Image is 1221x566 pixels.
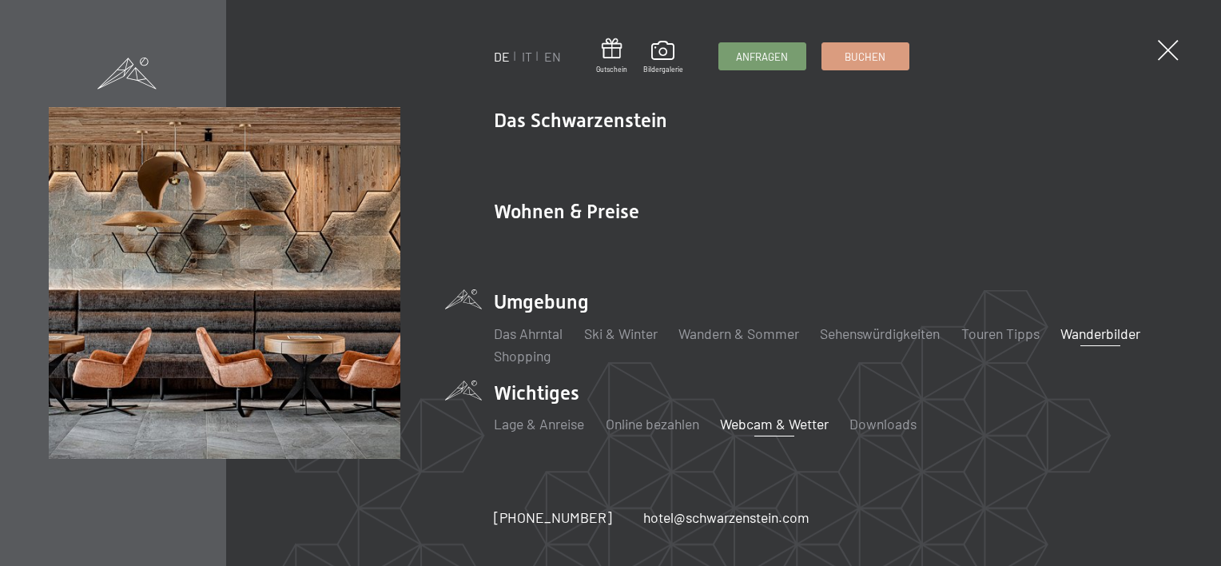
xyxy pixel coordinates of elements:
a: Gutschein [596,38,627,74]
a: Sehenswürdigkeiten [820,325,940,342]
span: Bildergalerie [642,65,682,74]
a: EN [544,49,561,64]
a: Touren Tipps [960,325,1039,342]
a: Buchen [822,43,909,70]
a: hotel@schwarzenstein.com [643,508,809,528]
a: Wandern & Sommer [678,325,799,342]
span: [PHONE_NUMBER] [494,508,612,526]
a: Das Ahrntal [494,325,563,342]
a: Downloads [849,415,917,432]
a: Ski & Winter [583,325,657,342]
a: Shopping [494,347,551,365]
span: Buchen [845,50,885,64]
img: Wellnesshotels - Bar - Spieltische - Kinderunterhaltung [49,107,400,459]
span: Anfragen [736,50,788,64]
a: Wanderbilder [1060,325,1140,342]
a: Bildergalerie [642,41,682,74]
a: Online bezahlen [605,415,698,432]
span: Gutschein [596,65,627,74]
a: DE [494,49,510,64]
a: Anfragen [718,43,805,70]
a: Webcam & Wetter [720,415,829,432]
a: IT [522,49,532,64]
a: Lage & Anreise [494,415,584,432]
a: [PHONE_NUMBER] [494,508,612,528]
